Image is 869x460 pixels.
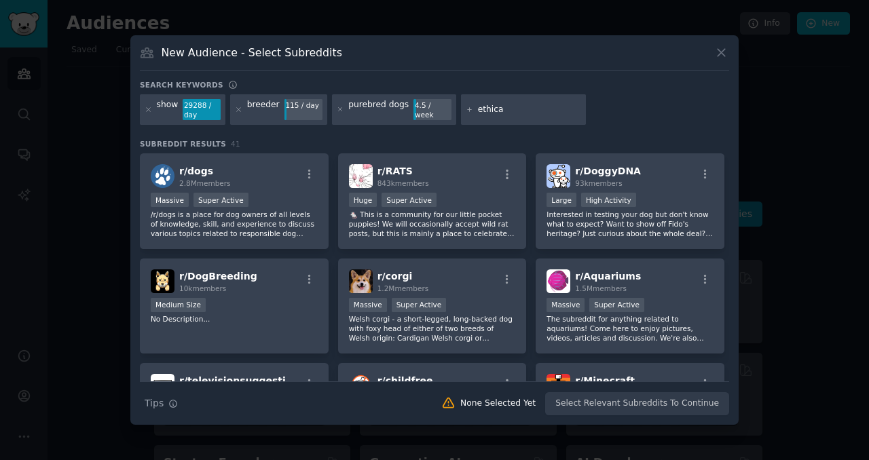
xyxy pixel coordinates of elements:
[377,375,433,386] span: r/ childfree
[377,284,429,292] span: 1.2M members
[349,298,387,312] div: Massive
[151,314,318,324] p: No Description...
[284,99,322,111] div: 115 / day
[183,99,221,121] div: 29288 / day
[547,210,714,238] p: Interested in testing your dog but don't know what to expect? Want to show off Fido's heritage? J...
[179,375,305,386] span: r/ televisionsuggestions
[193,193,248,207] div: Super Active
[581,193,636,207] div: High Activity
[247,99,280,121] div: breeder
[575,179,622,187] span: 93k members
[349,269,373,293] img: corgi
[547,269,570,293] img: Aquariums
[151,164,174,188] img: dogs
[231,140,240,148] span: 41
[179,179,231,187] span: 2.8M members
[460,398,536,410] div: None Selected Yet
[547,374,570,398] img: Minecraft
[547,193,576,207] div: Large
[377,166,413,176] span: r/ RATS
[140,391,183,415] button: Tips
[349,314,516,343] p: Welsh corgi - a short-legged, long-backed dog with foxy head of either of two breeds of Welsh ori...
[151,193,189,207] div: Massive
[589,298,644,312] div: Super Active
[392,298,447,312] div: Super Active
[151,374,174,398] img: televisionsuggestions
[377,271,413,282] span: r/ corgi
[157,99,179,121] div: show
[140,139,226,149] span: Subreddit Results
[348,99,409,121] div: purebred dogs
[349,374,373,398] img: childfree
[151,269,174,293] img: DogBreeding
[145,396,164,410] span: Tips
[349,193,377,207] div: Huge
[547,314,714,343] p: The subreddit for anything related to aquariums! Come here to enjoy pictures, videos, articles an...
[575,271,641,282] span: r/ Aquariums
[349,210,516,238] p: 🐁 This is a community for our little pocket puppies! We will occasionally accept wild rat posts, ...
[179,166,213,176] span: r/ dogs
[547,164,570,188] img: DoggyDNA
[151,298,206,312] div: Medium Size
[575,166,641,176] span: r/ DoggyDNA
[547,298,585,312] div: Massive
[179,271,257,282] span: r/ DogBreeding
[162,45,342,60] h3: New Audience - Select Subreddits
[377,179,429,187] span: 843k members
[140,80,223,90] h3: Search keywords
[179,284,226,292] span: 10k members
[575,284,627,292] span: 1.5M members
[575,375,635,386] span: r/ Minecraft
[349,164,373,188] img: RATS
[478,104,581,116] input: New Keyword
[413,99,451,121] div: 4.5 / week
[151,210,318,238] p: /r/dogs is a place for dog owners of all levels of knowledge, skill, and experience to discuss va...
[382,193,437,207] div: Super Active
